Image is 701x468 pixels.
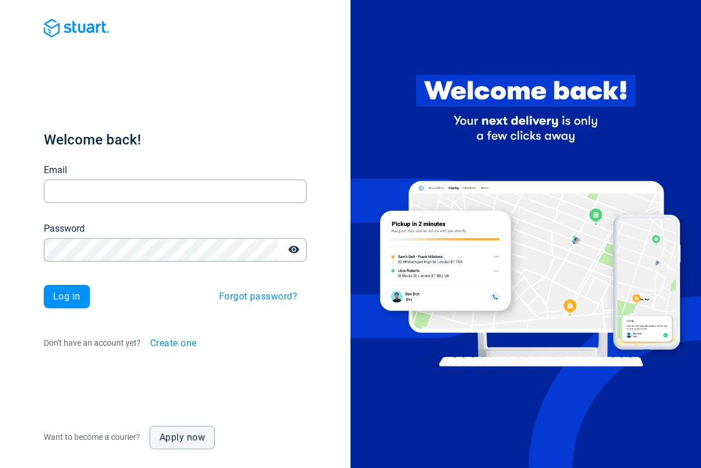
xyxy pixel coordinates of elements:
[44,222,85,236] label: Password
[150,339,197,348] span: Create one
[159,433,205,442] span: Apply now
[150,426,215,449] a: Apply now
[44,19,109,37] img: Blue logo
[141,332,206,355] button: Create one
[53,292,81,301] span: Log in
[44,338,141,347] span: Don't have an account yet?
[210,285,307,308] button: Forgot password?
[44,130,307,149] h1: Welcome back!
[219,292,297,301] span: Forgot password?
[44,285,90,308] button: Log in
[44,432,140,442] span: Want to become a courier?
[44,163,67,177] label: Email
